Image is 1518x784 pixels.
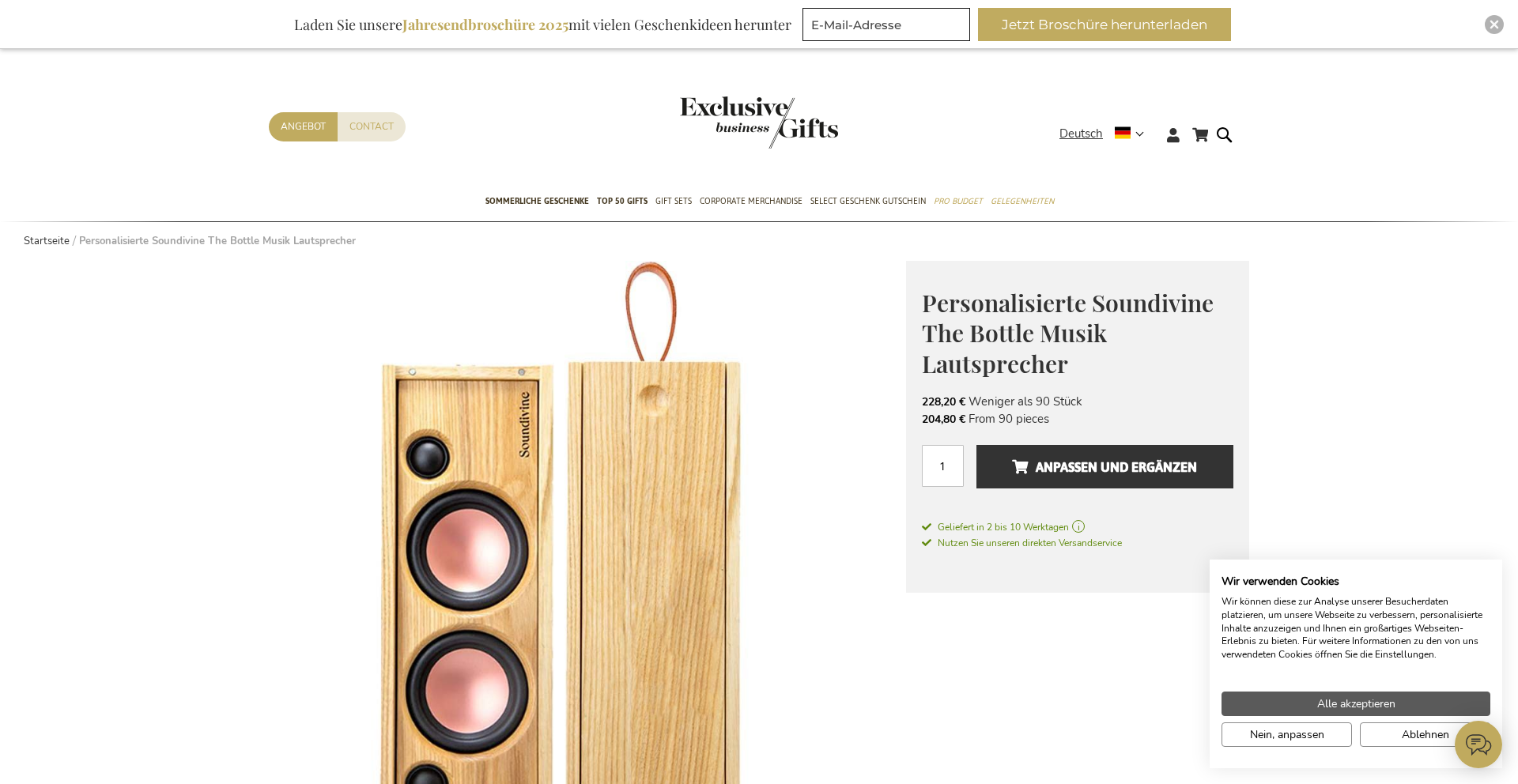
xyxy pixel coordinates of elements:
[922,445,964,487] input: Menge
[1317,695,1395,712] span: Alle akzeptieren
[1222,692,1490,716] button: Akzeptieren Sie alle cookies
[802,8,975,46] form: marketing offers and promotions
[991,193,1054,209] span: Gelegenheiten
[1059,125,1103,143] span: Deutsch
[976,445,1233,488] button: Anpassen und ergänzen
[1402,726,1449,743] span: Ablehnen
[79,234,356,248] strong: Personalisierte Soundivine The Bottle Musik Lautsprecher
[802,8,970,41] input: E-Mail-Adresse
[1059,125,1154,143] div: Deutsch
[934,193,983,209] span: Pro Budget
[1455,721,1502,768] iframe: belco-activator-frame
[922,412,965,427] span: 204,80 €
[700,193,802,209] span: Corporate Merchandise
[810,193,926,209] span: Select Geschenk Gutschein
[1222,595,1490,661] p: Wir können diese zur Analyse unserer Besucherdaten platzieren, um unsere Webseite zu verbessern, ...
[680,96,838,149] img: Exclusive Business gifts logo
[1250,726,1324,743] span: Nein, anpassen
[922,534,1122,550] a: Nutzen Sie unseren direkten Versandservice
[1012,454,1197,480] span: Anpassen und ergänzen
[922,520,1233,534] a: Geliefert in 2 bis 10 Werktagen
[1490,20,1499,29] img: Close
[24,234,70,248] a: Startseite
[287,8,799,41] div: Laden Sie unsere mit vielen Geschenkideen herunter
[978,8,1231,41] button: Jetzt Broschüre herunterladen
[402,15,568,34] b: Jahresendbroschüre 2025
[1485,15,1504,34] div: Close
[922,393,1233,410] li: Weniger als 90 Stück
[485,193,589,209] span: Sommerliche geschenke
[680,96,759,149] a: store logo
[1222,722,1352,747] button: cookie Einstellungen anpassen
[922,287,1214,379] span: Personalisierte Soundivine The Bottle Musik Lautsprecher
[269,112,338,141] a: Angebot
[338,112,406,141] a: Contact
[922,410,1233,428] li: From 90 pieces
[597,193,648,209] span: TOP 50 Gifts
[922,394,965,409] span: 228,20 €
[655,193,692,209] span: Gift Sets
[1360,722,1490,747] button: Alle verweigern cookies
[1222,575,1490,589] h2: Wir verwenden Cookies
[922,537,1122,549] span: Nutzen Sie unseren direkten Versandservice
